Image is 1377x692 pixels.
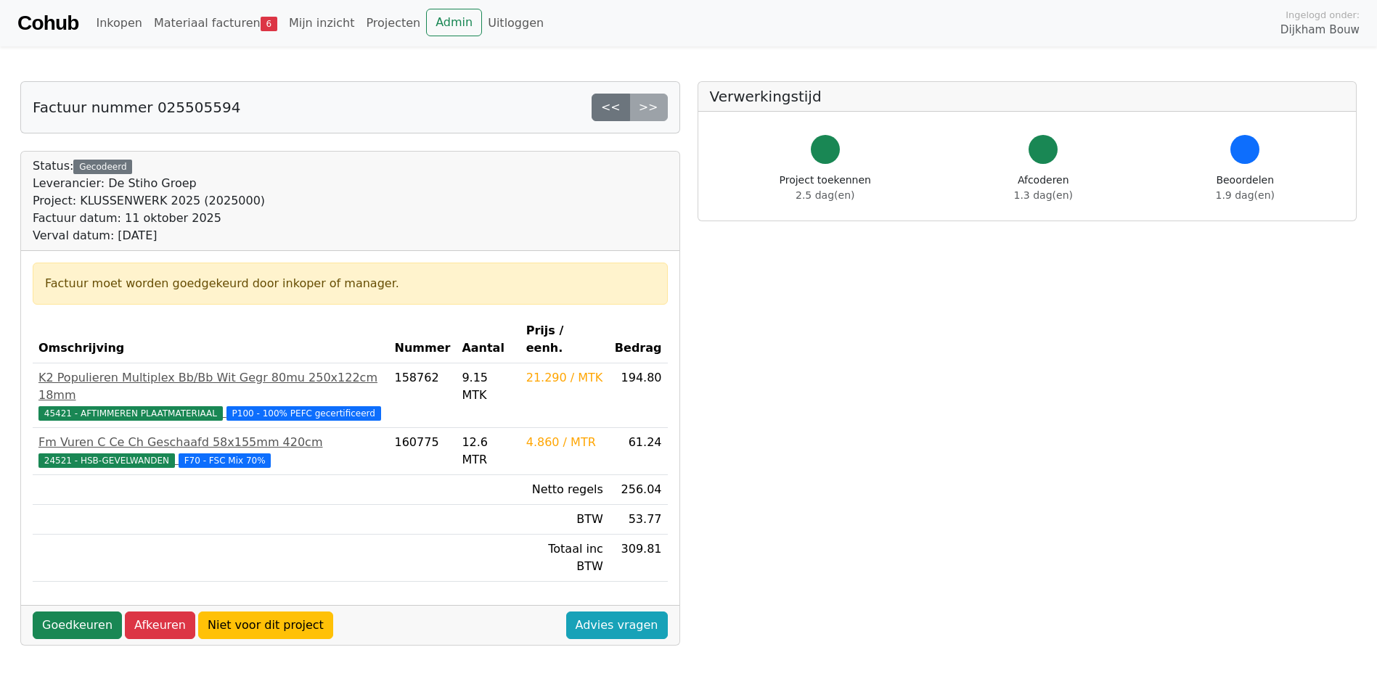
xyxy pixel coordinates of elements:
div: Project: KLUSSENWERK 2025 (2025000) [33,192,265,210]
td: Totaal inc BTW [520,535,609,582]
td: 309.81 [609,535,668,582]
th: Bedrag [609,316,668,363]
span: 1.3 dag(en) [1014,189,1073,201]
span: Dijkham Bouw [1280,22,1360,38]
td: 256.04 [609,475,668,505]
span: 1.9 dag(en) [1216,189,1275,201]
th: Nummer [389,316,457,363]
a: Projecten [360,9,426,38]
a: Mijn inzicht [283,9,361,38]
h5: Verwerkingstijd [710,88,1345,105]
a: Cohub [17,6,78,41]
td: Netto regels [520,475,609,505]
a: Materiaal facturen6 [148,9,283,38]
div: Gecodeerd [73,160,132,174]
div: Project toekennen [780,173,871,203]
div: 9.15 MTK [462,369,514,404]
td: 53.77 [609,505,668,535]
div: Fm Vuren C Ce Ch Geschaafd 58x155mm 420cm [38,434,383,451]
span: Ingelogd onder: [1286,8,1360,22]
div: Afcoderen [1014,173,1073,203]
td: 61.24 [609,428,668,475]
a: Afkeuren [125,611,195,639]
th: Omschrijving [33,316,389,363]
a: Advies vragen [566,611,668,639]
div: K2 Populieren Multiplex Bb/Bb Wit Gegr 80mu 250x122cm 18mm [38,369,383,404]
td: 160775 [389,428,457,475]
a: Uitloggen [482,9,549,38]
td: 158762 [389,363,457,428]
a: Niet voor dit project [198,611,333,639]
th: Aantal [456,316,520,363]
td: 194.80 [609,363,668,428]
div: Verval datum: [DATE] [33,227,265,244]
span: 45421 - AFTIMMEREN PLAATMATERIAAL [38,406,223,421]
div: Factuur moet worden goedgekeurd door inkoper of manager. [45,275,655,292]
a: Goedkeuren [33,611,122,639]
td: BTW [520,505,609,535]
div: 4.860 / MTR [526,434,603,451]
span: P100 - 100% PEFC gecertificeerd [226,406,381,421]
a: << [592,94,630,121]
div: Leverancier: De Stiho Groep [33,175,265,192]
div: Status: [33,157,265,244]
span: 24521 - HSB-GEVELWANDEN [38,453,175,468]
div: Beoordelen [1216,173,1275,203]
div: Factuur datum: 11 oktober 2025 [33,210,265,227]
a: K2 Populieren Multiplex Bb/Bb Wit Gegr 80mu 250x122cm 18mm45421 - AFTIMMEREN PLAATMATERIAAL P100 ... [38,369,383,421]
a: Fm Vuren C Ce Ch Geschaafd 58x155mm 420cm24521 - HSB-GEVELWANDEN F70 - FSC Mix 70% [38,434,383,469]
a: Admin [426,9,482,36]
div: 12.6 MTR [462,434,514,469]
th: Prijs / eenh. [520,316,609,363]
span: 6 [261,17,277,31]
h5: Factuur nummer 025505594 [33,99,240,116]
a: Inkopen [90,9,147,38]
div: 21.290 / MTK [526,369,603,387]
span: 2.5 dag(en) [796,189,854,201]
span: F70 - FSC Mix 70% [179,453,271,468]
